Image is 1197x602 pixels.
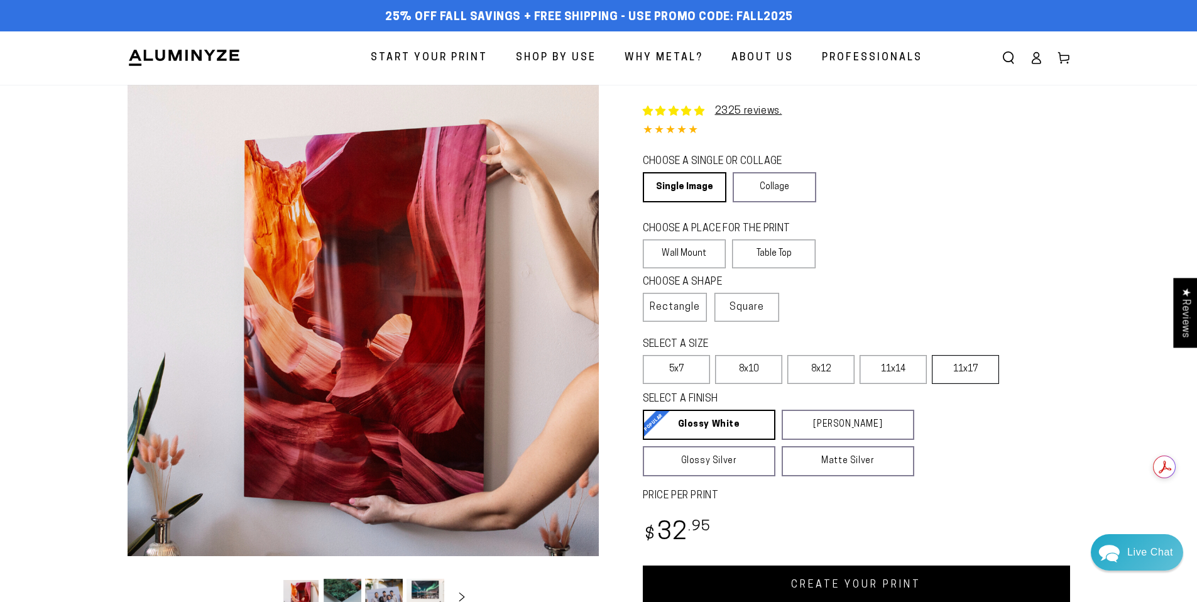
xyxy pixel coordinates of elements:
legend: CHOOSE A PLACE FOR THE PRINT [643,222,804,236]
a: Why Metal? [615,41,713,75]
a: 2325 reviews. [715,106,782,116]
div: Contact Us Directly [1127,534,1173,571]
img: Aluminyze [128,48,241,67]
sup: .95 [688,520,711,534]
label: PRICE PER PRINT [643,489,1070,503]
a: Matte Silver [782,446,914,476]
a: [PERSON_NAME] [782,410,914,440]
a: Shop By Use [506,41,606,75]
legend: SELECT A FINISH [643,392,884,407]
span: Why Metal? [625,49,703,67]
bdi: 32 [643,521,711,545]
div: Click to open Judge.me floating reviews tab [1173,278,1197,348]
span: $ [645,527,655,544]
legend: SELECT A SIZE [643,337,894,352]
a: Start Your Print [361,41,497,75]
span: About Us [731,49,794,67]
label: Wall Mount [643,239,726,268]
span: Professionals [822,49,922,67]
summary: Search our site [995,44,1022,72]
label: 8x10 [715,355,782,384]
label: 8x12 [787,355,855,384]
label: 5x7 [643,355,710,384]
div: 4.85 out of 5.0 stars [643,122,1070,140]
label: Table Top [732,239,816,268]
div: Chat widget toggle [1091,534,1183,571]
legend: CHOOSE A SHAPE [643,275,768,290]
a: Professionals [812,41,932,75]
a: Collage [733,172,816,202]
span: Shop By Use [516,49,596,67]
label: 11x14 [860,355,927,384]
legend: CHOOSE A SINGLE OR COLLAGE [643,155,805,169]
a: About Us [722,41,803,75]
a: Glossy Silver [643,446,775,476]
a: Glossy White [643,410,775,440]
span: 25% off FALL Savings + Free Shipping - Use Promo Code: FALL2025 [385,11,793,25]
a: Single Image [643,172,726,202]
span: Rectangle [650,300,700,315]
span: Square [730,300,764,315]
span: Start Your Print [371,49,488,67]
label: 11x17 [932,355,999,384]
